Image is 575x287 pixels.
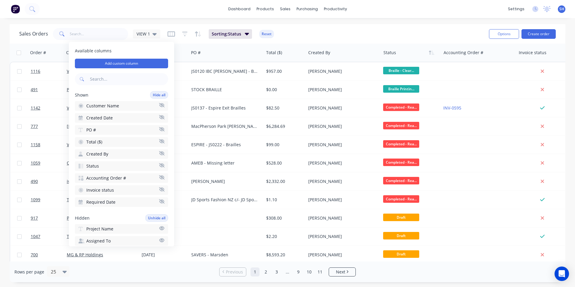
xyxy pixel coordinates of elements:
a: 1047 [31,227,67,245]
ul: Pagination [217,267,358,276]
div: [PERSON_NAME] [308,178,375,184]
div: $2.20 [266,233,301,239]
div: $0.00 [266,87,301,93]
span: Completed - Rea... [383,159,419,166]
div: [PERSON_NAME] [308,215,375,221]
button: Reset [259,30,274,38]
div: [PERSON_NAME] [308,160,375,166]
span: Shown [75,92,88,98]
span: Next [336,269,345,275]
a: [PERSON_NAME] Pty Ltd [67,123,115,129]
span: Braille - Clear... [383,67,419,74]
a: Page 10 [305,267,314,276]
div: $6,284.69 [266,123,301,129]
div: $8,593.20 [266,252,301,258]
div: [PERSON_NAME] [308,68,375,74]
div: Created By [308,50,330,56]
a: Page 3 [272,267,281,276]
div: SAVERS - Marsden [191,252,258,258]
span: 917 [31,215,38,221]
button: Created By [75,149,168,159]
div: settings [505,5,527,14]
div: Open Intercom Messenger [555,267,569,281]
button: Add custom column [75,59,168,68]
span: Created By [86,151,108,157]
button: PO # [75,125,168,135]
span: Completed - Rea... [383,140,419,148]
div: JD Sports Fashion NZ c/- JD Sports Albany [191,197,258,203]
button: Hide all [150,91,168,99]
span: PO # [86,127,96,133]
span: 1116 [31,68,40,74]
span: Completed - Rea... [383,195,419,203]
div: [PERSON_NAME] [308,252,375,258]
a: Vinage Customs [67,68,99,74]
span: Required Date [86,199,115,205]
a: 491 [31,81,67,99]
a: Next page [329,269,355,275]
a: ive Group [67,178,86,184]
span: Draft [383,250,419,258]
div: JS0137 - Espire Exit Brailles [191,105,258,111]
a: INV-0595 [443,105,461,111]
img: Factory [11,5,20,14]
span: Created Date [86,115,113,121]
div: MacPherson Park [PERSON_NAME] [191,123,258,129]
span: Hidden [75,215,90,221]
div: STOCK BRAILLE [191,87,258,93]
button: Invoice status [75,185,168,195]
div: $957.00 [266,68,301,74]
a: Test [67,233,75,239]
span: Accounting Order # [86,175,126,181]
div: [PERSON_NAME] [191,178,258,184]
span: Assigned To [86,238,111,244]
div: JS0120 IBC [PERSON_NAME] - Braille [191,68,258,74]
span: 1158 [31,142,40,148]
button: Total ($) [75,137,168,147]
a: Page 1 is your current page [251,267,260,276]
span: 777 [31,123,38,129]
span: Total ($) [86,139,102,145]
a: Page 11 [315,267,324,276]
div: Accounting Order # [444,50,483,56]
a: MG & RP Holdings [67,252,103,258]
a: 917 [31,209,67,227]
span: 491 [31,87,38,93]
div: [DATE] [142,252,186,258]
button: Unhide all [145,214,168,222]
span: Project Name [86,226,113,232]
span: Sorting: Status [212,31,241,37]
div: Total ($) [266,50,282,56]
span: Draft [383,214,419,221]
a: Page 9 [294,267,303,276]
a: Previous page [220,269,246,275]
div: $2,332.00 [266,178,301,184]
div: Order # [30,50,46,56]
div: [PERSON_NAME] [308,233,375,239]
div: PO # [191,50,201,56]
span: Invoice status [86,187,114,193]
button: Sorting:Status [209,29,252,39]
div: [PERSON_NAME] [308,197,375,203]
a: Total Media Solutions [67,197,110,202]
span: 1047 [31,233,40,239]
button: Required Date [75,197,168,207]
span: Draft [383,232,419,239]
a: 490 [31,172,67,190]
button: Options [489,29,519,39]
a: Prosign Braille [67,87,96,92]
div: [PERSON_NAME] [308,123,375,129]
div: $528.00 [266,160,301,166]
button: Accounting Order # [75,173,168,183]
button: Create order [521,29,556,39]
div: [PERSON_NAME] [308,142,375,148]
div: productivity [321,5,350,14]
span: Available columns [75,48,168,54]
div: Customer Name [66,50,99,56]
div: $1.10 [266,197,301,203]
div: [PERSON_NAME] [308,87,375,93]
div: purchasing [294,5,321,14]
a: Vinage Customs [67,105,99,111]
a: PROLED (Arcled Pro) [67,215,107,221]
button: Customer Name [75,101,168,111]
